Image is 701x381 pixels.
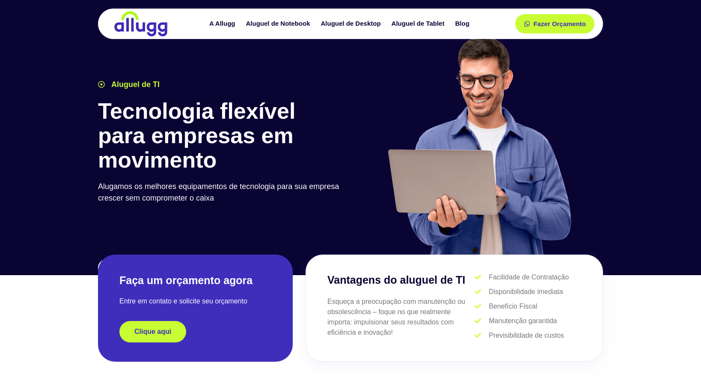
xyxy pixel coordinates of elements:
[317,16,387,31] a: Aluguel de Desktop
[451,16,475,31] a: Blog
[487,316,557,326] span: Manutenção garantida
[119,321,186,342] a: Clique aqui
[515,14,594,33] a: Fazer Orçamento
[205,16,242,31] a: A Allugg
[113,11,169,37] img: locação de TI é Allugg
[327,297,475,338] p: Esqueça a preocupação com manutenção ou obsolescência – foque no que realmente importa: impulsion...
[385,36,573,255] img: aluguel de ti para startups
[98,181,346,204] p: Alugamos os melhores equipamentos de tecnologia para sua empresa crescer sem comprometer o caixa
[387,16,451,31] a: Aluguel de Tablet
[109,79,160,90] span: Aluguel de TI
[134,328,171,335] span: Clique aqui
[327,272,475,288] h3: Vantagens do aluguel de TI
[98,99,346,173] h1: Tecnologia flexível para empresas em movimento
[533,21,586,27] span: Fazer Orçamento
[242,16,317,31] a: Aluguel de Notebook
[487,272,569,282] span: Facilidade de Contratação
[119,273,271,288] h2: Faça um orçamento agora
[487,301,537,312] span: Benefício Fiscal
[487,287,563,297] span: Disponibilidade imediata
[119,296,271,306] p: Entre em contato e solicite seu orçamento
[487,330,564,341] span: Previsibilidade de custos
